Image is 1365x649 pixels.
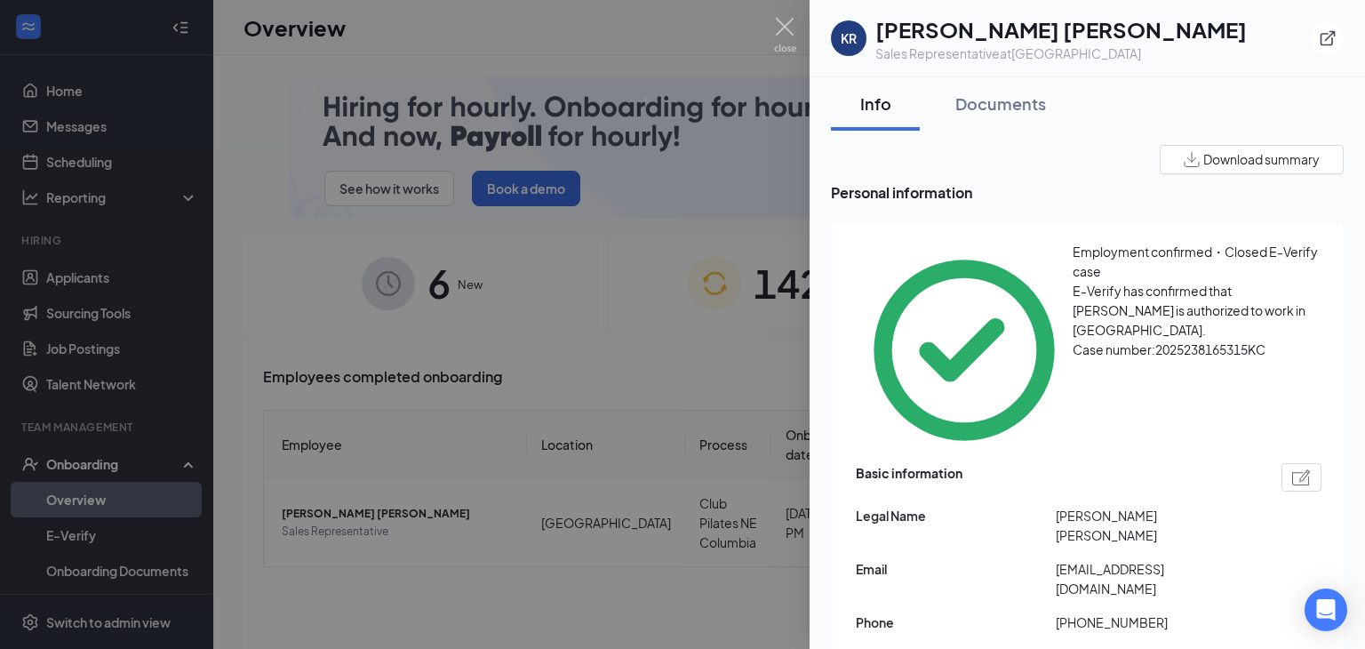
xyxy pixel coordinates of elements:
[856,242,1073,459] svg: CheckmarkCircle
[1073,283,1305,338] span: E-Verify has confirmed that [PERSON_NAME] is authorized to work in [GEOGRAPHIC_DATA].
[856,506,1056,525] span: Legal Name
[856,463,962,492] span: Basic information
[831,181,1344,204] span: Personal information
[1319,29,1337,47] svg: ExternalLink
[841,29,857,47] div: KR
[1312,22,1344,54] button: ExternalLink
[1305,589,1347,631] div: Open Intercom Messenger
[875,14,1247,44] h1: [PERSON_NAME] [PERSON_NAME]
[856,613,1056,632] span: Phone
[955,92,1046,115] div: Documents
[1073,244,1318,279] span: Employment confirmed・Closed E-Verify case
[875,44,1247,62] div: Sales Representative at [GEOGRAPHIC_DATA]
[1203,150,1320,169] span: Download summary
[1056,613,1256,632] span: [PHONE_NUMBER]
[856,559,1056,579] span: Email
[849,92,902,115] div: Info
[1056,559,1256,598] span: [EMAIL_ADDRESS][DOMAIN_NAME]
[1073,341,1265,357] span: Case number: 2025238165315KC
[1056,506,1256,545] span: [PERSON_NAME] [PERSON_NAME]
[1160,145,1344,174] button: Download summary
